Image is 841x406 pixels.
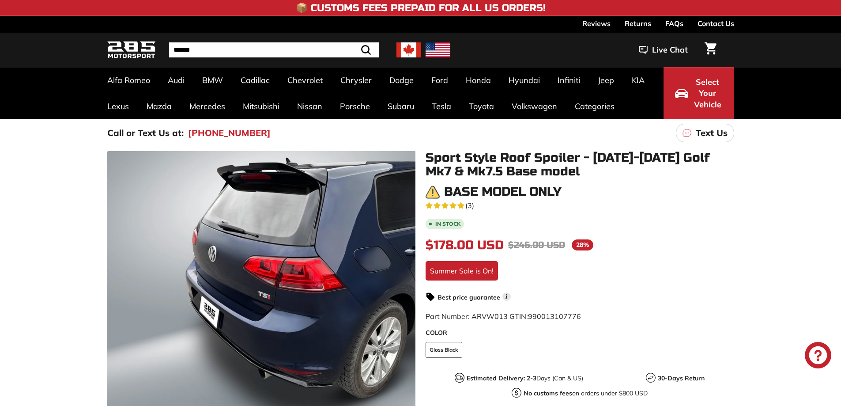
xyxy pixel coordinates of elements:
[676,124,734,142] a: Text Us
[589,67,623,93] a: Jeep
[549,67,589,93] a: Infiniti
[444,185,562,199] h3: Base model only
[693,76,723,110] span: Select Your Vehicle
[279,67,332,93] a: Chevrolet
[467,374,583,383] p: Days (Can & US)
[664,67,734,119] button: Select Your Vehicle
[699,35,722,65] a: Cart
[665,16,683,31] a: FAQs
[426,312,581,321] span: Part Number: ARVW013 GTIN:
[627,39,699,61] button: Live Chat
[426,151,734,178] h1: Sport Style Roof Spoiler - [DATE]-[DATE] Golf Mk7 & Mk7.5 Base model
[426,328,734,338] label: COLOR
[566,93,623,119] a: Categories
[234,93,288,119] a: Mitsubishi
[508,239,565,250] span: $246.00 USD
[698,16,734,31] a: Contact Us
[524,389,572,397] strong: No customs fees
[332,67,381,93] a: Chrysler
[288,93,331,119] a: Nissan
[188,126,271,140] a: [PHONE_NUMBER]
[437,293,500,301] strong: Best price guarantee
[107,126,184,140] p: Call or Text Us at:
[435,221,460,227] b: In stock
[465,200,474,211] span: (3)
[193,67,232,93] a: BMW
[423,93,460,119] a: Tesla
[528,312,581,321] span: 990013107776
[652,44,688,56] span: Live Chat
[503,93,566,119] a: Volkswagen
[422,67,457,93] a: Ford
[802,342,834,371] inbox-online-store-chat: Shopify online store chat
[426,238,504,253] span: $178.00 USD
[232,67,279,93] a: Cadillac
[572,239,593,250] span: 28%
[467,374,536,382] strong: Estimated Delivery: 2-3
[457,67,500,93] a: Honda
[98,67,159,93] a: Alfa Romeo
[658,374,705,382] strong: 30-Days Return
[524,389,648,398] p: on orders under $800 USD
[379,93,423,119] a: Subaru
[181,93,234,119] a: Mercedes
[138,93,181,119] a: Mazda
[98,93,138,119] a: Lexus
[381,67,422,93] a: Dodge
[159,67,193,93] a: Audi
[623,67,653,93] a: KIA
[696,126,728,140] p: Text Us
[460,93,503,119] a: Toyota
[296,3,546,13] h4: 📦 Customs Fees Prepaid for All US Orders!
[500,67,549,93] a: Hyundai
[426,185,440,199] img: warning.png
[502,292,511,301] span: i
[107,40,156,61] img: Logo_285_Motorsport_areodynamics_components
[169,42,379,57] input: Search
[426,261,498,281] div: Summer Sale is On!
[331,93,379,119] a: Porsche
[625,16,651,31] a: Returns
[426,199,734,211] a: 5.0 rating (3 votes)
[582,16,611,31] a: Reviews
